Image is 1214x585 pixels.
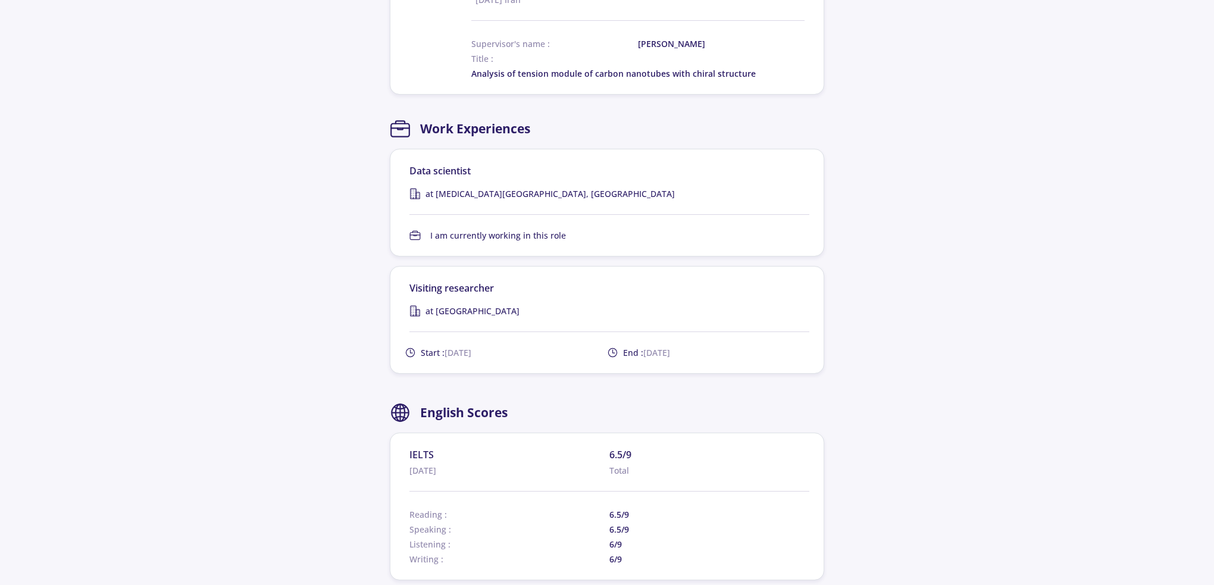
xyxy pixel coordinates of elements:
span: [PERSON_NAME] [638,37,749,50]
span: 6.5/9 [609,523,809,536]
div: Visiting researcher [409,281,809,295]
span: 6/9 [609,553,809,565]
span: Analysis of tension module of carbon nanotubes with chiral structure [471,68,756,79]
span: I am currently working in this role [430,229,566,242]
span: [DATE] [643,347,670,358]
span: at [GEOGRAPHIC_DATA] [425,305,520,317]
span: Speaking : [409,523,609,536]
span: 6/9 [609,538,809,550]
span: Listening : [409,538,609,550]
h2: English Scores [420,405,508,420]
span: Supervisor's name : [471,37,638,50]
span: Start : [421,346,471,359]
span: Writing : [409,553,609,565]
h2: Work Experiences [420,121,530,136]
span: 6.5/9 [609,448,809,462]
span: IELTS [409,448,609,462]
span: at [MEDICAL_DATA][GEOGRAPHIC_DATA], [GEOGRAPHIC_DATA] [425,187,675,200]
span: 6.5/9 [609,508,809,521]
span: Title : [471,53,493,64]
span: End : [623,346,670,359]
span: [DATE] [409,464,609,477]
span: Reading : [409,508,609,521]
div: Data scientist [409,164,809,178]
span: Total [609,464,809,477]
span: [DATE] [445,347,471,358]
